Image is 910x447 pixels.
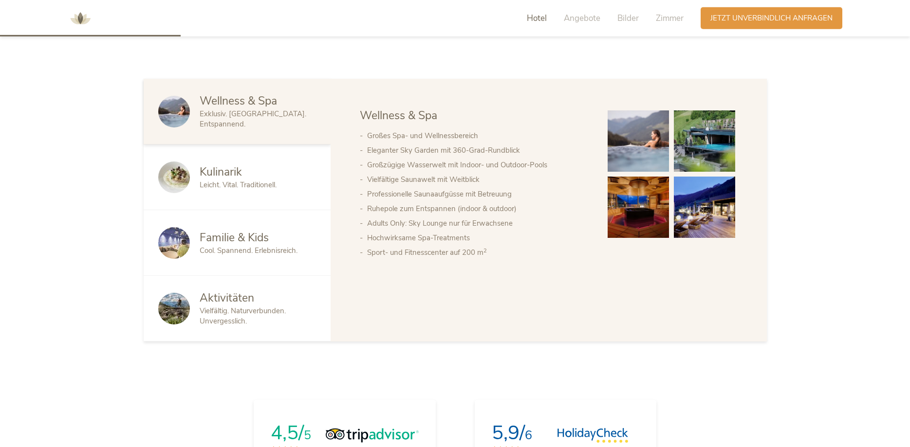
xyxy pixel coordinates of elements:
[367,216,588,231] li: Adults Only: Sky Lounge nur für Erwachsene
[564,13,600,24] span: Angebote
[525,427,532,444] span: 6
[492,420,525,446] span: 5,9/
[200,230,269,245] span: Familie & Kids
[367,128,588,143] li: Großes Spa- und Wellnessbereich
[557,428,629,443] img: HolidayCheck
[66,15,95,21] a: AMONTI & LUNARIS Wellnessresort
[483,247,487,254] sup: 2
[200,306,286,326] span: Vielfältig. Naturverbunden. Unvergesslich.
[367,201,588,216] li: Ruhepole zum Entspannen (indoor & outdoor)
[367,172,588,187] li: Vielfältige Saunawelt mit Weitblick
[656,13,684,24] span: Zimmer
[710,13,833,23] span: Jetzt unverbindlich anfragen
[360,108,437,123] span: Wellness & Spa
[367,143,588,158] li: Eleganter Sky Garden mit 360-Grad-Rundblick
[200,109,306,129] span: Exklusiv. [GEOGRAPHIC_DATA]. Entspannend.
[200,246,297,255] span: Cool. Spannend. Erlebnisreich.
[66,4,95,33] img: AMONTI & LUNARIS Wellnessresort
[200,290,254,305] span: Aktivitäten
[367,231,588,245] li: Hochwirksame Spa-Treatments
[367,245,588,260] li: Sport- und Fitnesscenter auf 200 m
[271,420,304,446] span: 4,5/
[527,13,547,24] span: Hotel
[200,93,277,108] span: Wellness & Spa
[200,180,277,190] span: Leicht. Vital. Traditionell.
[367,158,588,172] li: Großzügige Wasserwelt mit Indoor- und Outdoor-Pools
[326,428,418,443] img: Tripadvisor
[367,187,588,201] li: Professionelle Saunaaufgüsse mit Betreuung
[304,427,311,444] span: 5
[617,13,639,24] span: Bilder
[200,164,242,179] span: Kulinarik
